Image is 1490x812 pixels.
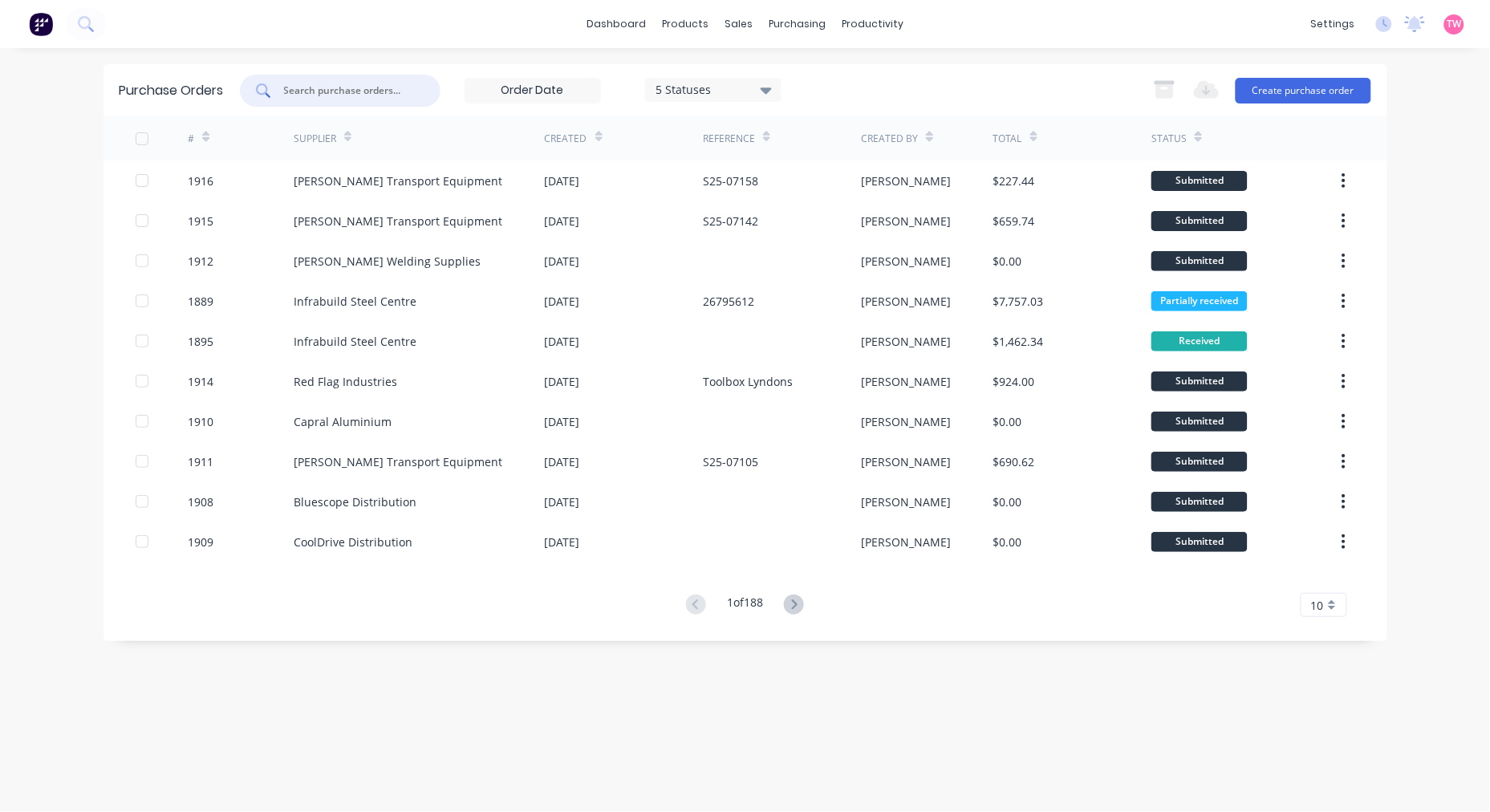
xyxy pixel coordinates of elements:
[294,534,412,550] div: CoolDrive Distribution
[993,333,1044,350] div: $1,462.34
[545,253,580,270] div: [DATE]
[1311,597,1324,614] span: 10
[188,373,213,390] div: 1914
[294,213,502,229] div: [PERSON_NAME] Transport Equipment
[294,453,502,470] div: [PERSON_NAME] Transport Equipment
[188,253,213,270] div: 1912
[1151,371,1248,392] div: Submitted
[654,12,717,36] div: products
[861,213,951,229] div: [PERSON_NAME]
[993,213,1035,229] div: $659.74
[294,253,481,270] div: [PERSON_NAME] Welding Supplies
[294,132,336,146] div: Supplier
[294,333,416,350] div: Infrabuild Steel Centre
[1151,211,1248,231] div: Submitted
[188,534,213,550] div: 1909
[1151,412,1248,432] div: Submitted
[188,493,213,510] div: 1908
[993,493,1022,510] div: $0.00
[861,493,951,510] div: [PERSON_NAME]
[703,373,793,390] div: Toolbox Lyndons
[1447,17,1462,31] span: TW
[188,333,213,350] div: 1895
[993,173,1035,189] div: $227.44
[545,173,580,189] div: [DATE]
[545,213,580,229] div: [DATE]
[861,333,951,350] div: [PERSON_NAME]
[993,413,1022,430] div: $0.00
[993,373,1035,390] div: $924.00
[703,293,754,310] div: 26795612
[861,534,951,550] div: [PERSON_NAME]
[703,132,755,146] div: Reference
[861,413,951,430] div: [PERSON_NAME]
[294,293,416,310] div: Infrabuild Steel Centre
[1236,78,1371,104] button: Create purchase order
[861,453,951,470] div: [PERSON_NAME]
[861,293,951,310] div: [PERSON_NAME]
[993,534,1022,550] div: $0.00
[1151,532,1248,552] div: Submitted
[656,81,770,98] div: 5 Statuses
[29,12,53,36] img: Factory
[1151,291,1248,311] div: Partially received
[861,373,951,390] div: [PERSON_NAME]
[761,12,834,36] div: purchasing
[1151,452,1248,472] div: Submitted
[727,594,763,617] div: 1 of 188
[188,132,194,146] div: #
[703,453,758,470] div: S25-07105
[545,293,580,310] div: [DATE]
[545,132,587,146] div: Created
[993,453,1035,470] div: $690.62
[703,173,758,189] div: S25-07158
[1303,12,1363,36] div: settings
[188,213,213,229] div: 1915
[1151,251,1248,271] div: Submitted
[465,79,600,103] input: Order Date
[1151,331,1248,351] div: Received
[703,213,758,229] div: S25-07142
[1151,132,1187,146] div: Status
[545,373,580,390] div: [DATE]
[188,453,213,470] div: 1911
[188,413,213,430] div: 1910
[545,534,580,550] div: [DATE]
[294,373,397,390] div: Red Flag Industries
[861,253,951,270] div: [PERSON_NAME]
[120,81,224,100] div: Purchase Orders
[1151,492,1248,512] div: Submitted
[294,173,502,189] div: [PERSON_NAME] Transport Equipment
[188,293,213,310] div: 1889
[294,413,392,430] div: Capral Aluminium
[282,83,416,99] input: Search purchase orders...
[861,173,951,189] div: [PERSON_NAME]
[993,132,1022,146] div: Total
[545,333,580,350] div: [DATE]
[545,413,580,430] div: [DATE]
[834,12,911,36] div: productivity
[993,293,1044,310] div: $7,757.03
[579,12,654,36] a: dashboard
[861,132,918,146] div: Created By
[993,253,1022,270] div: $0.00
[545,493,580,510] div: [DATE]
[1151,171,1248,191] div: Submitted
[545,453,580,470] div: [DATE]
[188,173,213,189] div: 1916
[717,12,761,36] div: sales
[294,493,416,510] div: Bluescope Distribution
